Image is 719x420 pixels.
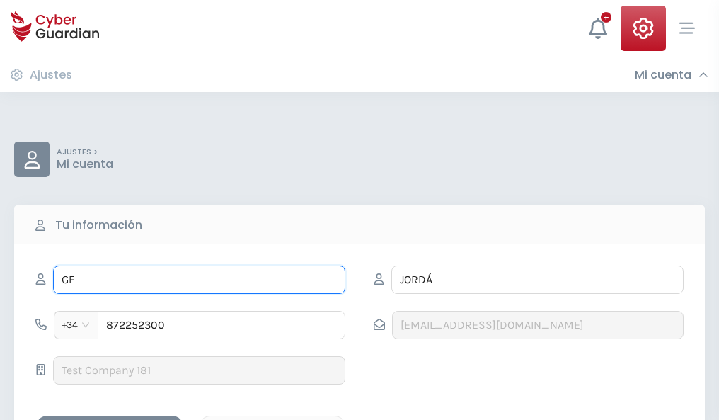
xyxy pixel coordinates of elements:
p: AJUSTES > [57,147,113,157]
span: +34 [62,314,91,336]
h3: Ajustes [30,68,72,82]
div: + [601,12,611,23]
div: Mi cuenta [635,68,708,82]
h3: Mi cuenta [635,68,691,82]
input: 612345678 [98,311,345,339]
p: Mi cuenta [57,157,113,171]
b: Tu información [55,217,142,234]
